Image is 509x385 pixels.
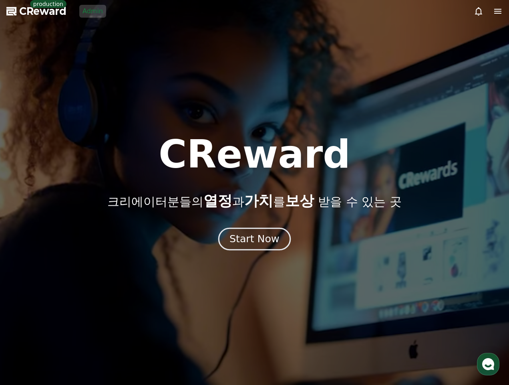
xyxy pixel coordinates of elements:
[53,254,103,274] a: 대화
[19,5,66,18] span: CReward
[25,266,30,273] span: 홈
[6,5,66,18] a: CReward
[73,267,83,273] span: 대화
[159,135,350,174] h1: CReward
[285,192,314,209] span: 보상
[103,254,154,274] a: 설정
[244,192,273,209] span: 가치
[107,193,401,209] p: 크리에이터분들의 과 를 받을 수 있는 곳
[218,228,291,251] button: Start Now
[2,254,53,274] a: 홈
[220,236,289,244] a: Start Now
[203,192,232,209] span: 열정
[124,266,133,273] span: 설정
[229,232,279,246] div: Start Now
[79,5,106,18] a: Admin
